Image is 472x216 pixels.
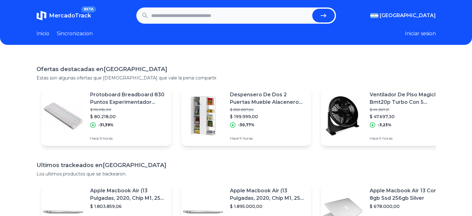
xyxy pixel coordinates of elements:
[36,11,91,21] a: MercadoTrackBETA
[36,171,436,177] p: Los ultimos productos que se trackearon.
[41,86,171,146] a: Featured imageProtoboard Breadboard 830 Puntos Experimentador [PERSON_NAME] X25$ 116.918,00$ 80.2...
[90,91,166,106] p: Protoboard Breadboard 830 Puntos Experimentador [PERSON_NAME] X25
[230,136,306,141] p: Hace 9 horas
[98,122,114,127] p: -31,39%
[378,122,392,127] p: -3,23%
[230,91,306,106] p: Despensero De Dos 2 Puertas Mueble Alacenero Organizador Con Estantería Integrada Izquierda O Der...
[90,187,166,202] p: Apple Macbook Air (13 Pulgadas, 2020, Chip M1, 256 Gb De Ssd, 8 Gb De Ram) - Plata
[36,75,436,81] p: Estas son algunas ofertas que [DEMOGRAPHIC_DATA] que vale la pena compartir.
[36,30,49,37] a: Inicio
[57,30,93,37] a: Sincronizacion
[36,11,46,21] img: MercadoTrack
[90,136,166,141] p: Hace 5 horas
[405,30,436,37] button: Iniciar sesion
[41,94,85,138] img: Featured image
[36,161,436,170] h1: Ultimos trackeados en [GEOGRAPHIC_DATA]
[370,136,446,141] p: Hace 9 horas
[370,13,378,18] img: Argentina
[370,91,446,106] p: Ventilador De Piso Magiclick Bmt20p Turbo Con 5 [PERSON_NAME]
[90,203,166,209] p: $ 1.803.859,06
[321,94,365,138] img: Featured image
[238,122,255,127] p: -30,77%
[370,12,436,19] button: [GEOGRAPHIC_DATA]
[230,187,306,202] p: Apple Macbook Air (13 Pulgadas, 2020, Chip M1, 256 Gb De Ssd, 8 Gb De Ram) - Plata
[181,86,311,146] a: Featured imageDespensero De Dos 2 Puertas Mueble Alacenero Organizador Con Estantería Integrada I...
[370,203,446,209] p: $ 678.000,00
[49,12,91,19] span: MercadoTrack
[230,203,306,209] p: $ 1.895.000,00
[230,107,306,112] p: $ 288.887,86
[81,6,96,12] span: BETA
[370,113,446,120] p: $ 47.697,30
[90,113,166,120] p: $ 80.218,00
[321,86,451,146] a: Featured imageVentilador De Piso Magiclick Bmt20p Turbo Con 5 [PERSON_NAME]$ 49.287,21$ 47.697,30...
[380,12,436,19] span: [GEOGRAPHIC_DATA]
[370,107,446,112] p: $ 49.287,21
[230,113,306,120] p: $ 199.999,00
[36,65,436,74] h1: Ofertas destacadas en [GEOGRAPHIC_DATA]
[90,107,166,112] p: $ 116.918,00
[181,94,225,138] img: Featured image
[370,187,446,202] p: Apple Macbook Air 13 Core I5 8gb Ssd 256gb Silver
